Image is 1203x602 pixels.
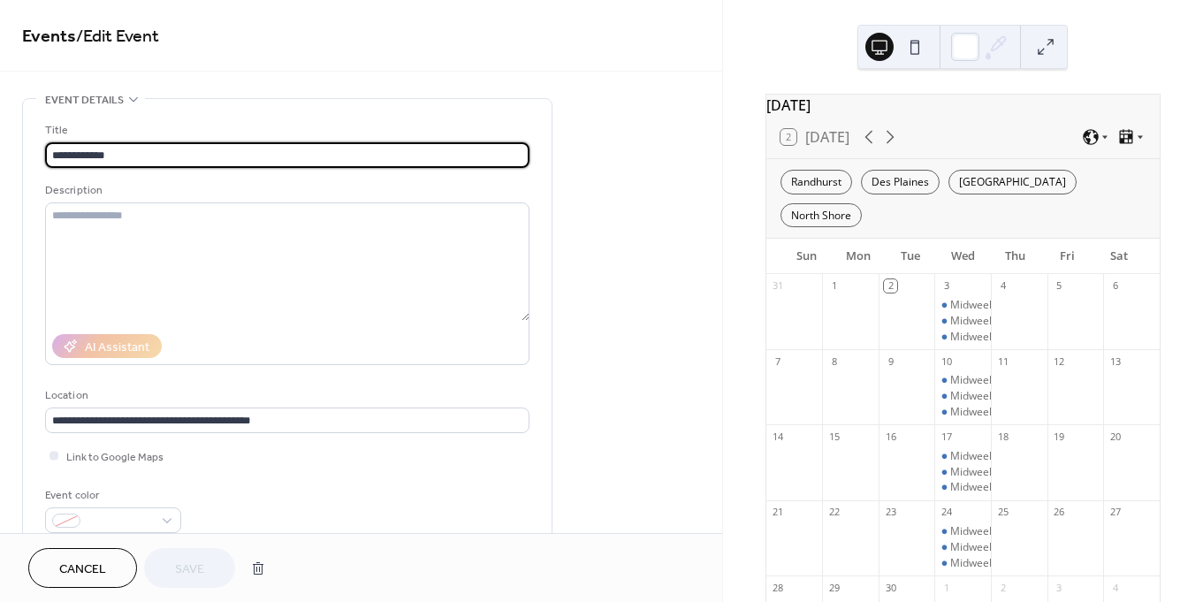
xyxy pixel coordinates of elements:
div: 29 [827,581,841,594]
div: Midweek - MS [934,465,991,480]
div: North Shore [780,203,862,228]
div: Midweek - MS [934,449,991,464]
div: 22 [827,506,841,519]
div: 27 [1108,506,1122,519]
div: 3 [940,279,953,293]
div: 31 [772,279,785,293]
div: 19 [1053,430,1066,443]
div: Thu [989,239,1041,274]
button: Cancel [28,548,137,588]
div: 7 [772,354,785,368]
div: 12 [1053,354,1066,368]
div: Randhurst [780,170,852,194]
div: Midweek - MS [934,373,991,388]
div: 18 [996,430,1009,443]
div: Tue [885,239,937,274]
div: Midweek - HS [950,405,1017,420]
div: Midweek - HS [934,556,991,571]
div: 25 [996,506,1009,519]
div: Midweek - MS [950,465,1019,480]
div: Title [45,121,526,140]
div: 15 [827,430,841,443]
div: Location [45,386,526,405]
div: Midweek - MS [950,540,1019,555]
div: Midweek - HS [950,480,1017,495]
div: [DATE] [766,95,1160,116]
div: 13 [1108,354,1122,368]
div: 2 [884,279,897,293]
div: 17 [940,430,953,443]
div: Midweek - MS [934,298,991,313]
div: 30 [884,581,897,594]
div: Fri [1041,239,1093,274]
div: Mon [833,239,885,274]
div: 11 [996,354,1009,368]
div: Midweek - MS [950,298,1019,313]
div: Midweek - MS [934,314,991,329]
div: Midweek - MS [950,524,1019,539]
div: Midweek - HS [950,330,1017,345]
div: Description [45,181,526,200]
span: Cancel [59,560,106,579]
div: Sun [780,239,833,274]
div: 1 [940,581,953,594]
span: / Edit Event [76,19,159,54]
div: 20 [1108,430,1122,443]
a: Events [22,19,76,54]
div: 24 [940,506,953,519]
div: 3 [1053,581,1066,594]
div: 4 [1108,581,1122,594]
div: 28 [772,581,785,594]
div: 14 [772,430,785,443]
div: Midweek - MS [934,524,991,539]
span: Link to Google Maps [66,448,164,467]
div: 10 [940,354,953,368]
div: 16 [884,430,897,443]
div: Sat [1093,239,1146,274]
div: 8 [827,354,841,368]
div: Des Plaines [861,170,940,194]
div: Midweek - MS [950,373,1019,388]
div: 26 [1053,506,1066,519]
div: 21 [772,506,785,519]
div: 5 [1053,279,1066,293]
div: Midweek - HS [950,556,1017,571]
div: 1 [827,279,841,293]
div: Midweek - MS [950,314,1019,329]
div: 9 [884,354,897,368]
div: Midweek - MS [950,389,1019,404]
div: Wed [937,239,989,274]
div: 6 [1108,279,1122,293]
div: 2 [996,581,1009,594]
span: Event details [45,91,124,110]
div: 4 [996,279,1009,293]
div: 23 [884,506,897,519]
div: Midweek - HS [934,405,991,420]
div: Midweek - HS [934,480,991,495]
div: Midweek - MS [934,540,991,555]
div: Midweek - MS [934,389,991,404]
div: [GEOGRAPHIC_DATA] [948,170,1077,194]
div: Midweek - HS [934,330,991,345]
div: Event color [45,486,178,505]
div: Midweek - MS [950,449,1019,464]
